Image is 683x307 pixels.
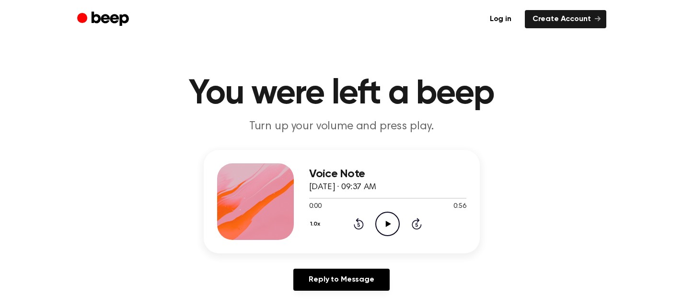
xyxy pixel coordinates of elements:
button: 1.0x [309,216,324,232]
h1: You were left a beep [96,77,587,111]
a: Reply to Message [293,269,389,291]
p: Turn up your volume and press play. [158,119,526,135]
h3: Voice Note [309,168,466,181]
span: [DATE] · 09:37 AM [309,183,376,192]
a: Log in [482,10,519,28]
span: 0:00 [309,202,322,212]
a: Beep [77,10,131,29]
span: 0:56 [453,202,466,212]
a: Create Account [525,10,606,28]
